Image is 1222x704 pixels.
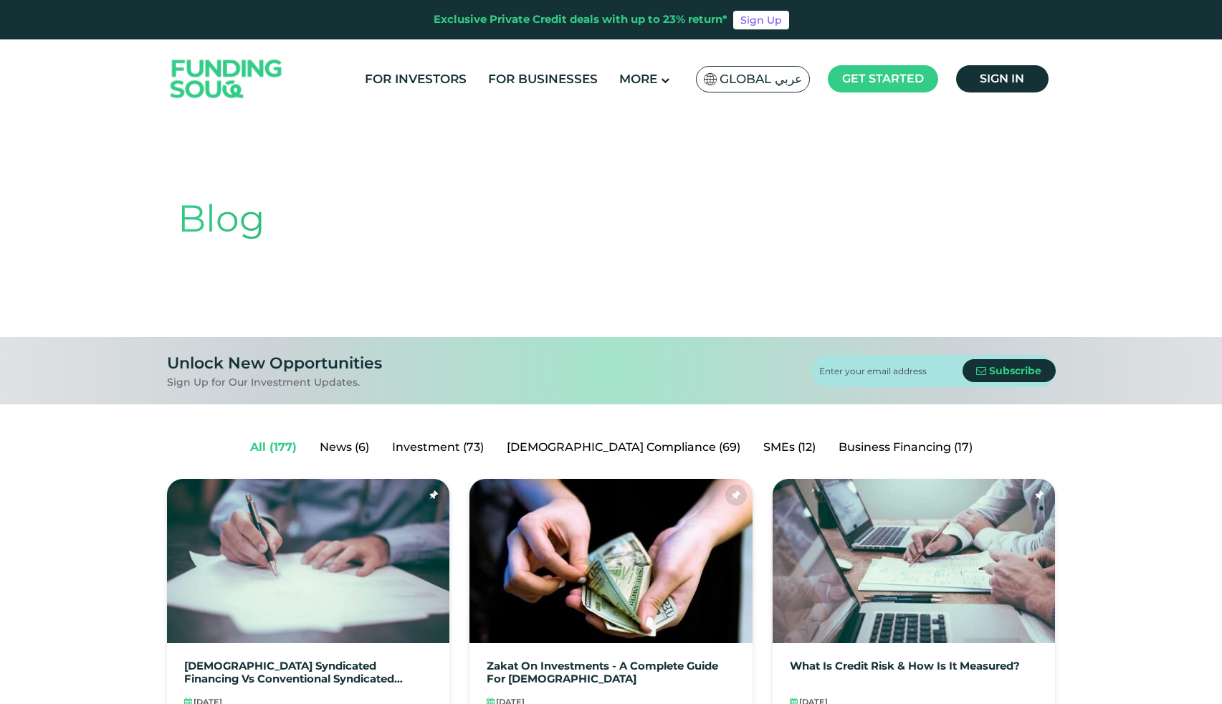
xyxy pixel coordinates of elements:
[381,433,495,462] a: Investment (73)
[963,359,1056,382] button: Subscribe
[819,355,963,387] input: Enter your email address
[487,660,735,685] a: Zakat on Investments - A complete guide for [DEMOGRAPHIC_DATA]
[619,72,657,86] span: More
[989,364,1041,377] span: Subscribe
[842,72,924,85] span: Get started
[167,479,450,643] img: Islamic Syndicated financing Vs Conventional Syndicated financing
[956,65,1049,92] a: Sign in
[720,71,802,87] span: Global عربي
[308,433,381,462] a: News (6)
[980,72,1024,85] span: Sign in
[167,375,382,390] div: Sign Up for Our Investment Updates.
[827,433,984,462] a: Business Financing (17)
[704,73,717,85] img: SA Flag
[773,479,1056,643] img: What Is Credit Risk & How Is It Measured?
[434,11,727,28] div: Exclusive Private Credit deals with up to 23% return*
[239,433,308,462] a: All (177)
[495,433,752,462] a: [DEMOGRAPHIC_DATA] Compliance (69)
[752,433,827,462] a: SMEs (12)
[178,196,1045,241] h1: Blog
[469,479,753,643] img: Zakat on Investments
[790,660,1020,685] a: What Is Credit Risk & How Is It Measured?
[167,351,382,375] div: Unlock New Opportunities
[361,67,470,91] a: For Investors
[733,11,789,29] a: Sign Up
[184,660,433,685] a: [DEMOGRAPHIC_DATA] Syndicated financing Vs Conventional Syndicated financing
[484,67,601,91] a: For Businesses
[156,43,297,115] img: Logo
